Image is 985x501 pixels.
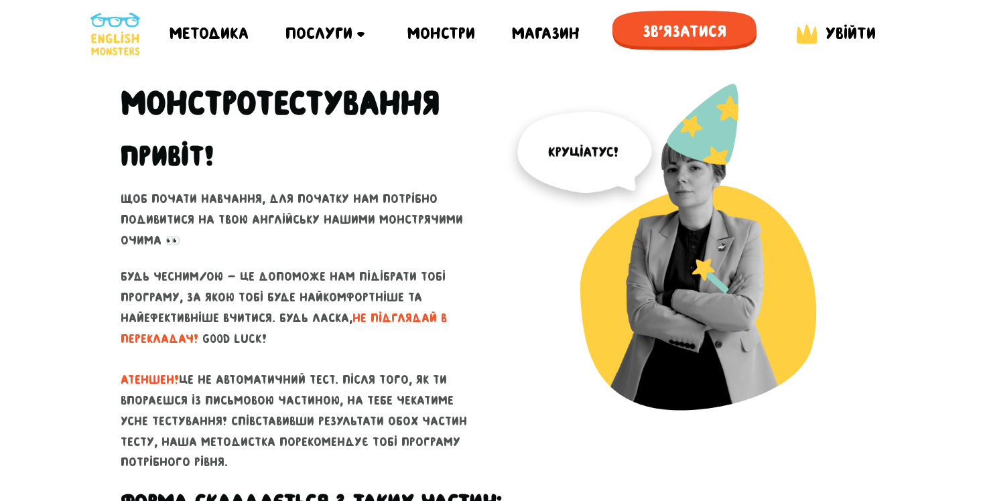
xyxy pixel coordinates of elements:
img: English Monsters login [793,21,820,47]
span: Увійти [826,24,876,42]
img: English Monsters test [503,83,864,444]
a: Зв'язатися [612,11,757,57]
span: АТЕНШЕН! [121,373,179,386]
span: не підглядай в перекладач! [121,311,447,346]
h1: Монстро­­тестування [121,83,440,123]
img: English Monsters [90,13,140,56]
p: Будь чесним/ою - це допоможе нам підібрати тобі програму, за якою тобі буде найкомфортніше та най... [121,267,482,473]
span: Зв'язатися [612,11,757,52]
p: Щоб почати навчання, для початку нам потрібно подивитися на твою англійську нашими монстрячими оч... [121,189,482,250]
h2: Привіт! [121,139,214,173]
